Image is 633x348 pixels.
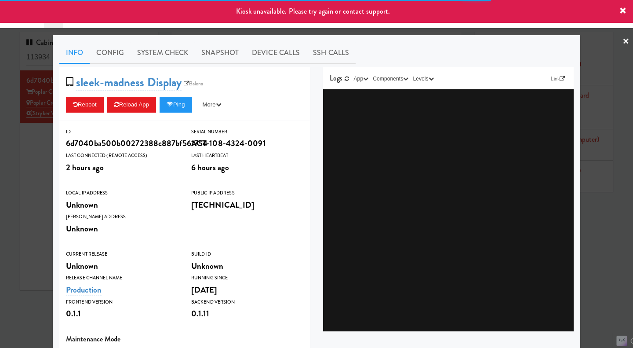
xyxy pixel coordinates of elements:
span: 2 hours ago [66,161,104,173]
a: Info [59,42,90,64]
div: ID [66,128,178,136]
div: 0.1.11 [191,306,303,321]
a: SSH Calls [306,42,356,64]
div: Last Heartbeat [191,151,303,160]
span: Logs [330,73,342,83]
button: Reload App [107,97,156,113]
a: Production [66,284,102,296]
div: Release Channel Name [66,274,178,282]
button: Reboot [66,97,104,113]
button: App [352,74,371,83]
div: Unknown [191,259,303,274]
div: Current Release [66,250,178,259]
a: Config [90,42,131,64]
div: Public IP Address [191,189,303,198]
div: Backend Version [191,298,303,307]
a: Device Calls [245,42,306,64]
span: [DATE] [191,284,218,296]
div: [PERSON_NAME] Address [66,212,178,221]
span: Maintenance Mode [66,334,121,344]
div: Running Since [191,274,303,282]
div: Unknown [66,221,178,236]
div: [TECHNICAL_ID] [191,198,303,212]
div: 6d7040ba500b00272388c887bf561754 [66,136,178,151]
button: Components [371,74,411,83]
button: More [196,97,229,113]
a: Link [549,74,567,83]
div: Serial Number [191,128,303,136]
button: Levels [411,74,436,83]
span: 6 hours ago [191,161,229,173]
a: sleek-madness Display [76,74,182,91]
div: Frontend Version [66,298,178,307]
div: Last Connected (Remote Access) [66,151,178,160]
div: 0.1.1 [66,306,178,321]
a: × [622,28,629,55]
button: Ping [160,97,192,113]
a: System Check [131,42,195,64]
div: Local IP Address [66,189,178,198]
a: Snapshot [195,42,245,64]
div: Build Id [191,250,303,259]
div: ACT-108-4324-0091 [191,136,303,151]
div: Unknown [66,198,178,212]
span: Kiosk unavailable. Please try again or contact support. [236,6,390,16]
a: Balena [182,79,205,88]
div: Unknown [66,259,178,274]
